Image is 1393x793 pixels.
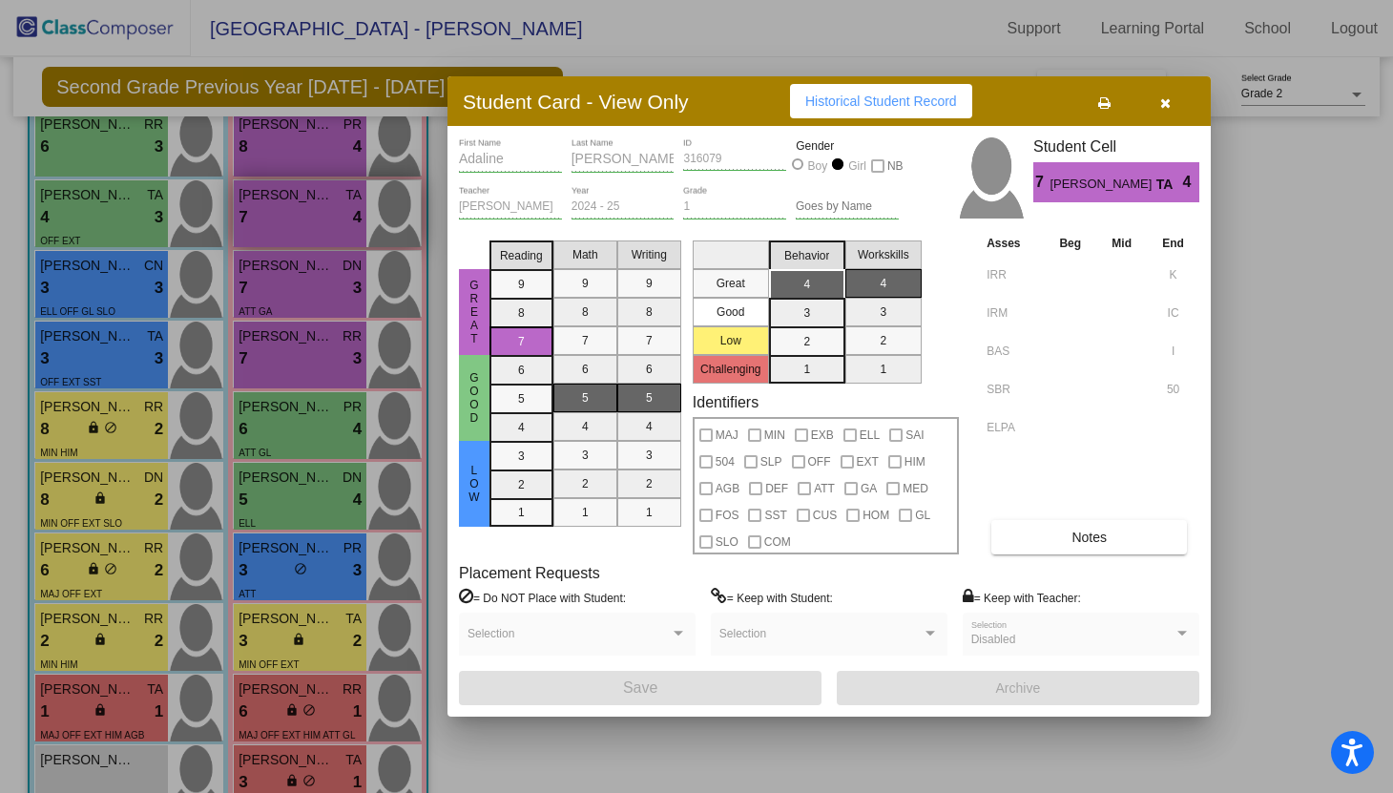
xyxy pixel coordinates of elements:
span: HOM [863,504,889,527]
span: SST [764,504,786,527]
span: EXT [857,450,879,473]
th: Asses [982,233,1044,254]
input: goes by name [796,200,899,214]
span: Historical Student Record [805,94,957,109]
button: Historical Student Record [790,84,972,118]
span: 7 [1033,171,1050,194]
h3: Student Card - View Only [463,90,689,114]
span: SAI [905,424,924,447]
th: Mid [1096,233,1147,254]
input: Enter ID [683,153,786,166]
span: MAJ [716,424,738,447]
span: TA [1156,175,1183,195]
mat-label: Gender [796,137,899,155]
div: Girl [847,157,866,175]
span: CUS [813,504,837,527]
span: OFF [808,450,831,473]
input: grade [683,200,786,214]
div: Boy [807,157,828,175]
span: DEF [765,477,788,500]
label: = Keep with Teacher: [963,588,1081,607]
input: year [572,200,675,214]
label: Identifiers [693,393,759,411]
span: Low [466,464,483,504]
th: End [1147,233,1199,254]
input: assessment [987,413,1039,442]
span: SLP [760,450,782,473]
span: FOS [716,504,739,527]
span: AGB [716,477,739,500]
label: = Keep with Student: [711,588,833,607]
span: EXB [811,424,834,447]
span: MIN [764,424,785,447]
span: ATT [814,477,835,500]
span: [PERSON_NAME] [1050,175,1155,195]
span: Great [466,279,483,345]
button: Notes [991,520,1187,554]
button: Save [459,671,821,705]
span: Disabled [971,633,1016,646]
span: 4 [1183,171,1199,194]
label: Placement Requests [459,564,600,582]
button: Archive [837,671,1199,705]
span: ELL [860,424,880,447]
span: SLO [716,531,738,553]
label: = Do NOT Place with Student: [459,588,626,607]
input: teacher [459,200,562,214]
th: Beg [1044,233,1096,254]
h3: Student Cell [1033,137,1199,156]
input: assessment [987,375,1039,404]
input: assessment [987,261,1039,289]
span: Good [466,371,483,425]
span: Notes [1071,530,1107,545]
span: 504 [716,450,735,473]
span: NB [887,155,904,177]
span: GA [861,477,877,500]
span: COM [764,531,791,553]
span: Archive [996,680,1041,696]
span: MED [903,477,928,500]
span: GL [915,504,930,527]
input: assessment [987,337,1039,365]
input: assessment [987,299,1039,327]
span: HIM [904,450,925,473]
span: Save [623,679,657,696]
